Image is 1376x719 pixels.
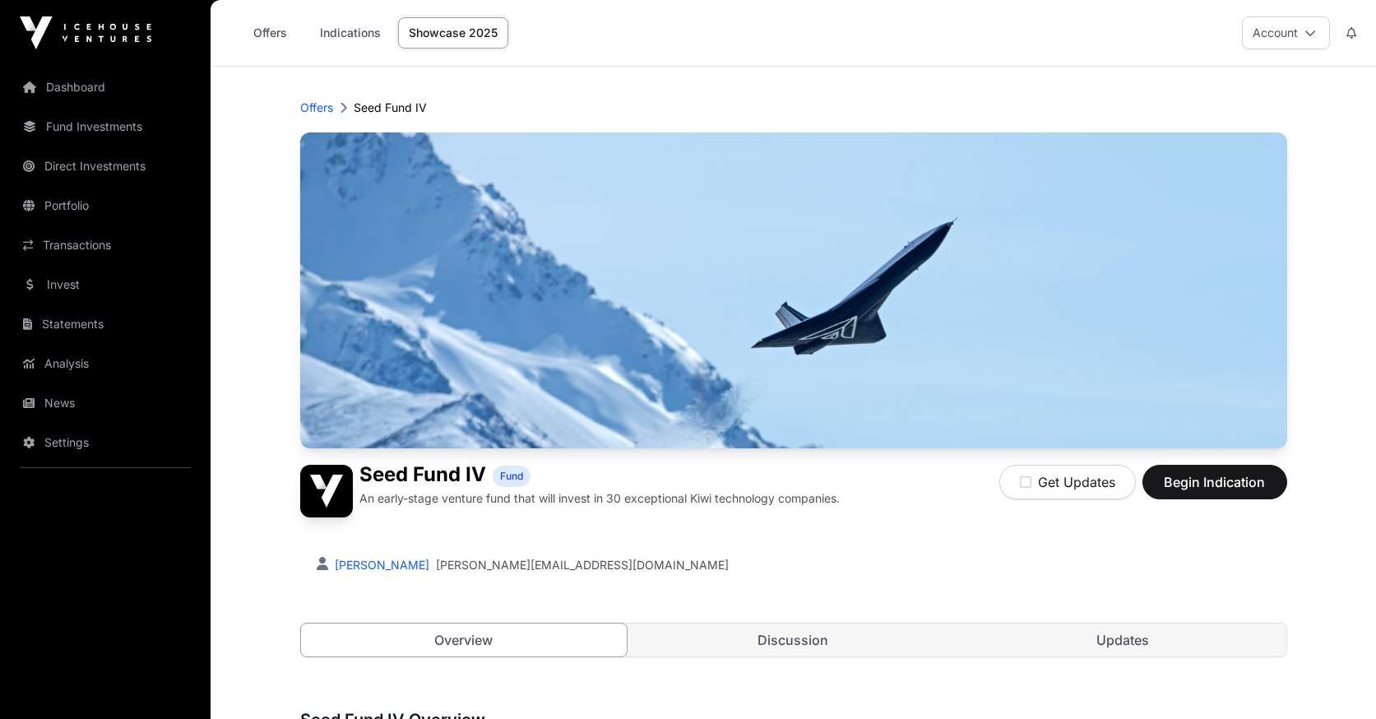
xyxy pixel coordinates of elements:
a: Discussion [630,624,957,656]
a: Statements [13,306,197,342]
img: Seed Fund IV [300,465,353,517]
a: Dashboard [13,69,197,105]
a: Indications [309,17,391,49]
button: Account [1242,16,1330,49]
img: Icehouse Ventures Logo [20,16,151,49]
a: Invest [13,267,197,303]
a: Analysis [13,346,197,382]
a: Settings [13,424,197,461]
a: Fund Investments [13,109,197,145]
img: Seed Fund IV [300,132,1287,448]
nav: Tabs [301,624,1286,656]
p: An early-stage venture fund that will invest in 30 exceptional Kiwi technology companies. [359,490,840,507]
span: Fund [500,470,523,483]
a: Overview [300,623,628,657]
button: Begin Indication [1142,465,1287,499]
a: Offers [300,100,333,116]
a: Showcase 2025 [398,17,508,49]
a: Transactions [13,227,197,263]
a: Direct Investments [13,148,197,184]
a: News [13,385,197,421]
a: Updates [960,624,1286,656]
a: [PERSON_NAME][EMAIL_ADDRESS][DOMAIN_NAME] [436,557,729,573]
a: Portfolio [13,188,197,224]
h1: Seed Fund IV [359,465,486,487]
button: Get Updates [999,465,1136,499]
a: Offers [237,17,303,49]
p: Seed Fund IV [354,100,427,116]
span: Begin Indication [1163,472,1267,492]
a: Begin Indication [1142,481,1287,498]
a: [PERSON_NAME] [331,558,429,572]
